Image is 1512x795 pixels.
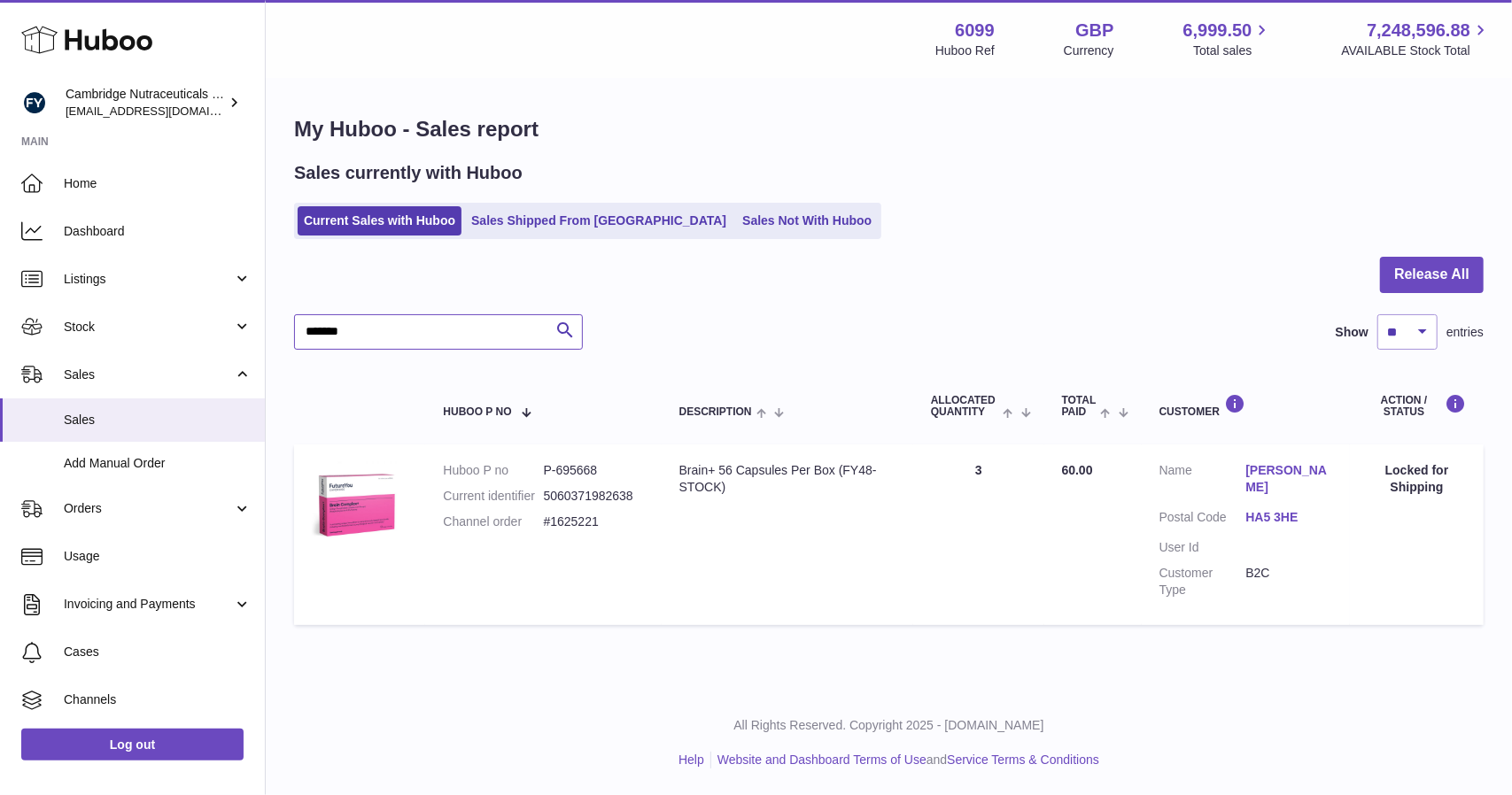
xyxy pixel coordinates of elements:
span: Orders [64,500,233,517]
span: Total paid [1062,395,1097,418]
span: Home [64,175,252,192]
span: Listings [64,271,233,288]
a: 7,248,596.88 AVAILABLE Stock Total [1341,19,1491,59]
img: huboo@camnutra.com [21,89,48,116]
a: Sales Shipped From [GEOGRAPHIC_DATA] [465,206,733,235]
span: Cases [64,644,252,660]
span: 60.00 [1062,463,1093,477]
span: Description [679,406,752,418]
span: Sales [64,367,233,383]
h1: My Huboo - Sales report [294,115,1484,143]
a: Log out [21,729,244,760]
strong: 6099 [955,19,995,42]
span: Invoicing and Payments [64,596,233,613]
dd: P-695668 [544,462,644,479]
span: Channels [64,691,252,708]
span: Dashboard [64,223,252,240]
span: Usage [64,548,252,565]
div: Action / Status [1368,394,1466,418]
dd: 5060371982638 [544,488,644,505]
dt: Postal Code [1159,509,1246,530]
dt: Current identifier [443,488,543,505]
dd: #1625221 [544,513,644,530]
dt: Huboo P no [443,462,543,479]
div: Customer [1159,394,1333,418]
a: [PERSON_NAME] [1245,462,1332,496]
button: Release All [1380,257,1484,293]
div: Brain+ 56 Capsules Per Box (FY48-STOCK) [679,462,896,496]
dt: User Id [1159,539,1246,556]
span: [EMAIL_ADDRESS][DOMAIN_NAME] [66,104,260,118]
span: 6,999.50 [1183,19,1252,42]
span: 7,248,596.88 [1367,19,1470,42]
span: ALLOCATED Quantity [931,395,998,418]
td: 3 [913,444,1044,624]
strong: GBP [1075,19,1113,42]
label: Show [1336,324,1369,341]
img: 60991720007075.jpg [312,462,400,551]
span: Sales [64,412,252,428]
span: Total sales [1193,42,1272,59]
div: Huboo Ref [935,42,995,59]
dt: Channel order [443,513,543,530]
span: entries [1446,324,1484,341]
div: Currency [1064,42,1114,59]
a: 6,999.50 Total sales [1183,19,1273,59]
p: All Rights Reserved. Copyright 2025 - [DOMAIN_NAME] [280,717,1498,734]
dt: Name [1159,462,1246,500]
span: Add Manual Order [64,455,252,472]
span: AVAILABLE Stock Total [1341,42,1491,59]
a: Service Terms & Conditions [947,753,1099,767]
span: Stock [64,319,233,336]
dd: B2C [1245,565,1332,598]
a: Website and Dashboard Terms of Use [717,753,927,767]
a: HA5 3HE [1245,509,1332,526]
dt: Customer Type [1159,565,1246,598]
a: Current Sales with Huboo [298,206,461,235]
div: Locked for Shipping [1368,462,1466,496]
h2: Sales currently with Huboo [294,161,523,185]
li: and [711,752,1099,768]
div: Cambridge Nutraceuticals Ltd [66,86,225,120]
span: Huboo P no [443,406,511,418]
a: Sales Not With Huboo [736,206,878,235]
a: Help [678,753,704,767]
